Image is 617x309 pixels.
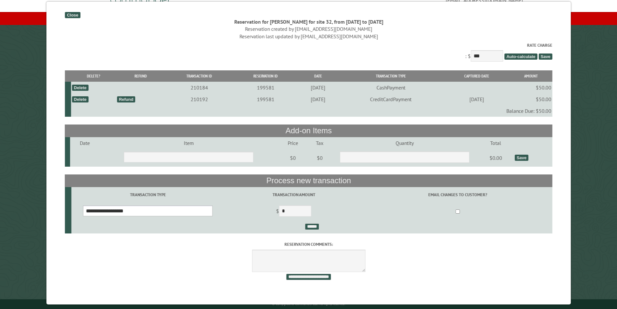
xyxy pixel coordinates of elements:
[65,12,80,18] div: Close
[165,93,233,105] td: 210192
[65,18,552,25] div: Reservation for [PERSON_NAME] for site 32, from [DATE] to [DATE]
[165,82,233,93] td: 210184
[443,70,510,82] th: Captured Date
[364,192,551,198] label: Email changes to customer?
[117,96,135,102] div: Refund
[308,137,331,149] td: Tax
[165,70,233,82] th: Transaction ID
[509,70,552,82] th: Amount
[65,241,552,247] label: Reservation comments:
[443,93,510,105] td: [DATE]
[509,82,552,93] td: $50.00
[65,25,552,32] div: Reservation created by [EMAIL_ADDRESS][DOMAIN_NAME]
[308,149,331,167] td: $0
[233,70,298,82] th: Reservation ID
[504,53,537,60] span: Auto-calculate
[298,93,338,105] td: [DATE]
[278,137,308,149] td: Price
[539,53,552,60] span: Save
[477,137,513,149] td: Total
[278,149,308,167] td: $0
[272,302,345,306] small: © Campground Commander LLC. All rights reserved.
[338,70,443,82] th: Transaction Type
[65,174,552,187] th: Process new transaction
[72,192,223,198] label: Transaction Type
[298,70,338,82] th: Date
[509,93,552,105] td: $50.00
[338,93,443,105] td: CreditCardPayment
[233,82,298,93] td: 199581
[99,137,278,149] td: Item
[72,96,88,102] div: Delete
[477,149,513,167] td: $0.00
[116,70,165,82] th: Refund
[515,155,528,161] div: Save
[65,125,552,137] th: Add-on Items
[331,137,478,149] td: Quantity
[71,70,116,82] th: Delete?
[65,42,552,48] label: Rate Charge
[65,42,552,63] div: : $
[225,192,362,198] label: Transaction Amount
[298,82,338,93] td: [DATE]
[65,33,552,40] div: Reservation last updated by [EMAIL_ADDRESS][DOMAIN_NAME]
[233,93,298,105] td: 199581
[72,85,88,91] div: Delete
[224,203,363,221] td: $
[70,137,100,149] td: Date
[71,105,552,117] td: Balance Due: $50.00
[338,82,443,93] td: CashPayment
